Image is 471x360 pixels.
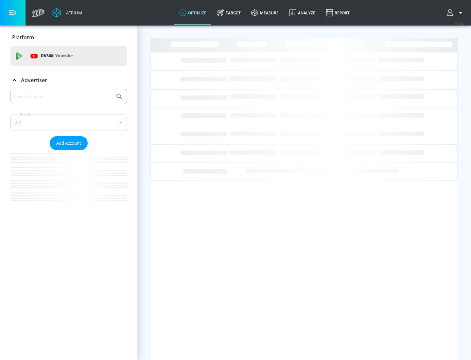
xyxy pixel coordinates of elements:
div: Advertiser [10,71,127,89]
label: Sort By [19,112,33,117]
div: Atrium [63,10,82,16]
a: optimize [174,1,212,25]
a: Report [321,1,355,25]
div: Advertiser [10,89,127,214]
p: Youtube [55,52,73,59]
button: Add Account [50,136,88,150]
a: measure [246,1,284,25]
nav: list of Advertiser [10,150,127,214]
a: Analyze [284,1,321,25]
p: Advertiser [21,77,47,84]
div: Platform [10,28,127,46]
p: DV360: [41,52,73,60]
span: v 4.25.2 [455,22,464,25]
input: Search by name [13,92,112,101]
a: Target [212,1,246,25]
div: A-Z [10,115,127,131]
p: Platform [12,34,34,41]
span: Add Account [56,139,81,147]
div: DV360: Youtube [10,46,127,66]
a: Atrium [52,8,82,18]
